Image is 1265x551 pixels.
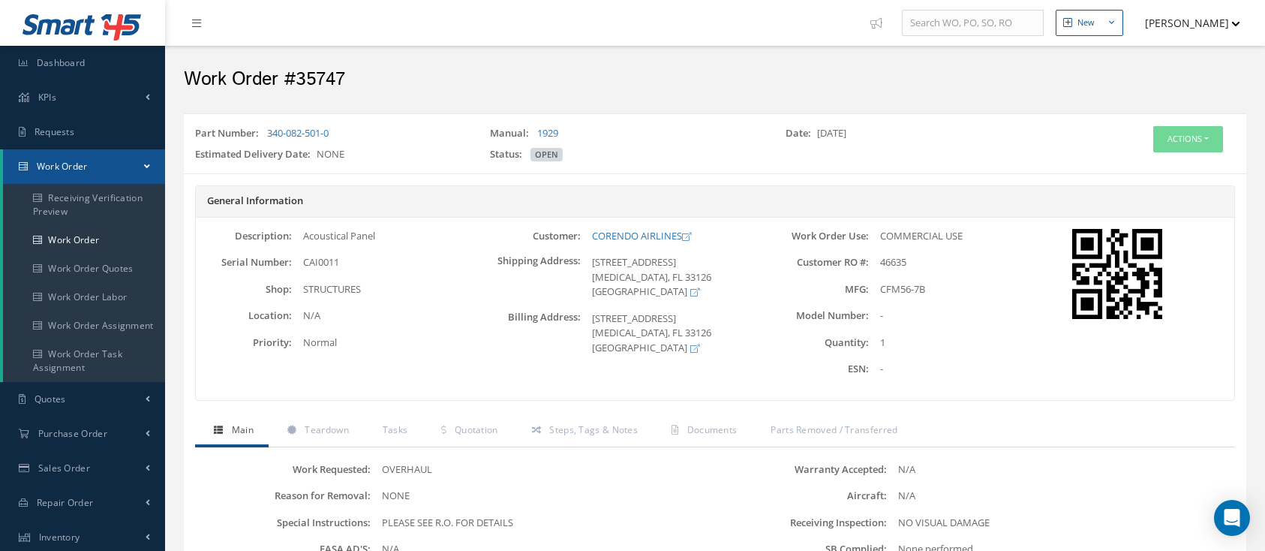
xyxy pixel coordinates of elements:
a: Work Order Assignment [3,312,165,340]
div: [STREET_ADDRESS] [MEDICAL_DATA], FL 33126 [GEOGRAPHIC_DATA] [581,255,773,300]
div: NO VISUAL DAMAGE [887,516,1231,531]
span: Purchase Order [38,427,107,440]
label: MFG: [773,284,869,295]
label: Estimated Delivery Date: [195,147,317,162]
label: Special Instructions: [199,517,371,528]
button: [PERSON_NAME] [1131,8,1240,38]
a: Work Order Labor [3,283,165,312]
label: Shop: [196,284,292,295]
label: Reason for Removal: [199,490,371,501]
label: Customer: [484,230,580,242]
label: Billing Address: [484,312,580,356]
a: 340-082-501-0 [267,126,329,140]
a: Main [195,416,269,447]
div: Open Intercom Messenger [1214,500,1250,536]
h2: Work Order #35747 [184,68,1246,91]
div: - [869,362,1061,377]
span: Steps, Tags & Notes [549,423,638,436]
div: New [1077,17,1095,29]
input: Search WO, PO, SO, RO [902,10,1044,37]
label: Shipping Address: [484,255,580,300]
span: Main [232,423,254,436]
div: [STREET_ADDRESS] [MEDICAL_DATA], FL 33126 [GEOGRAPHIC_DATA] [581,312,773,356]
div: NONE [184,147,479,168]
span: Quotes [35,393,66,405]
label: Status: [490,147,528,162]
label: Date: [786,126,817,141]
a: Documents [653,416,752,447]
div: N/A [887,489,1231,504]
span: Quotation [455,423,498,436]
span: Repair Order [37,496,94,509]
a: Receiving Verification Preview [3,184,165,226]
span: Work Order [37,160,88,173]
span: Dashboard [37,56,86,69]
a: Tasks [364,416,423,447]
div: 1 [869,336,1061,351]
label: Warranty Accepted: [715,464,887,475]
label: Work Requested: [199,464,371,475]
span: CAI0011 [303,255,339,269]
a: Parts Removed / Transferred [752,416,912,447]
label: Manual: [490,126,535,141]
label: Serial Number: [196,257,292,268]
a: Quotation [422,416,512,447]
a: CORENDO AIRLINES [592,229,691,242]
a: Work Order Task Assignment [3,340,165,382]
label: Quantity: [773,337,869,348]
label: Model Number: [773,310,869,321]
label: Receiving Inspection: [715,517,887,528]
span: Documents [687,423,738,436]
div: PLEASE SEE R.O. FOR DETAILS [371,516,715,531]
label: Work Order Use: [773,230,869,242]
label: Part Number: [195,126,265,141]
label: Aircraft: [715,490,887,501]
div: N/A [292,309,484,324]
a: Work Order Quotes [3,254,165,283]
span: KPIs [38,91,56,104]
div: OVERHAUL [371,462,715,477]
a: Work Order [3,149,165,184]
a: Steps, Tags & Notes [513,416,653,447]
h5: General Information [207,195,1223,207]
div: NONE [371,489,715,504]
span: 46635 [880,255,906,269]
button: Actions [1153,126,1223,152]
span: Sales Order [38,462,90,474]
span: Teardown [305,423,348,436]
span: Inventory [39,531,80,543]
button: New [1056,10,1123,36]
div: N/A [887,462,1231,477]
div: STRUCTURES [292,282,484,297]
div: COMMERCIAL USE [869,229,1061,244]
label: Location: [196,310,292,321]
a: Teardown [269,416,364,447]
label: ESN: [773,363,869,375]
label: Priority: [196,337,292,348]
div: [DATE] [774,126,1069,147]
div: CFM56-7B [869,282,1061,297]
span: Requests [35,125,74,138]
div: Normal [292,336,484,351]
span: Parts Removed / Transferred [771,423,897,436]
label: Description: [196,230,292,242]
a: Work Order [3,226,165,254]
div: - [869,309,1061,324]
a: 1929 [537,126,558,140]
label: Customer RO #: [773,257,869,268]
img: barcode work-order:22558 [1072,229,1162,319]
div: Acoustical Panel [292,229,484,244]
span: Tasks [383,423,408,436]
span: OPEN [530,148,563,161]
